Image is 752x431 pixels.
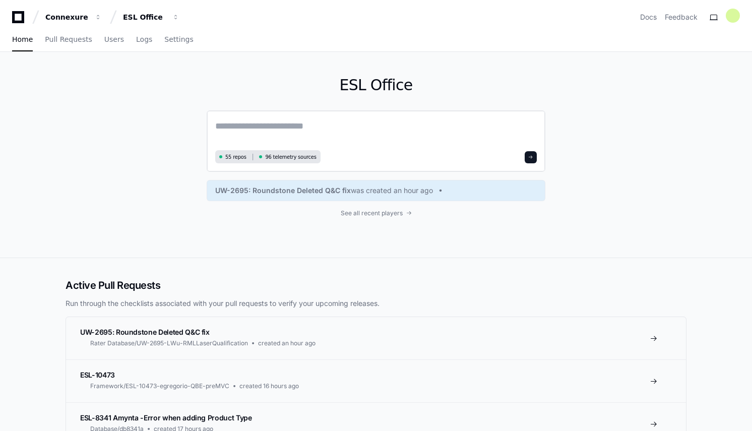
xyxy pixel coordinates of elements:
a: UW-2695: Roundstone Deleted Q&C fixRater Database/UW-2695-LWu-RMLLaserQualificationcreated an hou... [66,317,686,359]
span: created an hour ago [258,339,316,347]
div: ESL Office [123,12,166,22]
span: UW-2695: Roundstone Deleted Q&C fix [215,186,351,196]
span: ESL-10473 [80,371,115,379]
h2: Active Pull Requests [66,278,686,292]
a: Pull Requests [45,28,92,51]
p: Run through the checklists associated with your pull requests to verify your upcoming releases. [66,298,686,309]
a: UW-2695: Roundstone Deleted Q&C fixwas created an hour ago [215,186,537,196]
h1: ESL Office [207,76,545,94]
a: Home [12,28,33,51]
span: Logs [136,36,152,42]
span: Framework/ESL-10473-egregorio-QBE-preMVC [90,382,229,390]
span: created 16 hours ago [239,382,299,390]
span: was created an hour ago [351,186,433,196]
span: UW-2695: Roundstone Deleted Q&C fix [80,328,210,336]
span: ESL-8341 Amynta -Error when adding Product Type [80,413,252,422]
a: See all recent players [207,209,545,217]
span: Pull Requests [45,36,92,42]
button: Feedback [665,12,698,22]
span: See all recent players [341,209,403,217]
div: Connexure [45,12,89,22]
a: Settings [164,28,193,51]
a: Logs [136,28,152,51]
span: Rater Database/UW-2695-LWu-RMLLaserQualification [90,339,248,347]
a: Docs [640,12,657,22]
span: 55 repos [225,153,246,161]
span: Home [12,36,33,42]
button: Connexure [41,8,106,26]
button: ESL Office [119,8,183,26]
span: Users [104,36,124,42]
a: ESL-10473Framework/ESL-10473-egregorio-QBE-preMVCcreated 16 hours ago [66,359,686,402]
a: Users [104,28,124,51]
span: 96 telemetry sources [265,153,316,161]
span: Settings [164,36,193,42]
